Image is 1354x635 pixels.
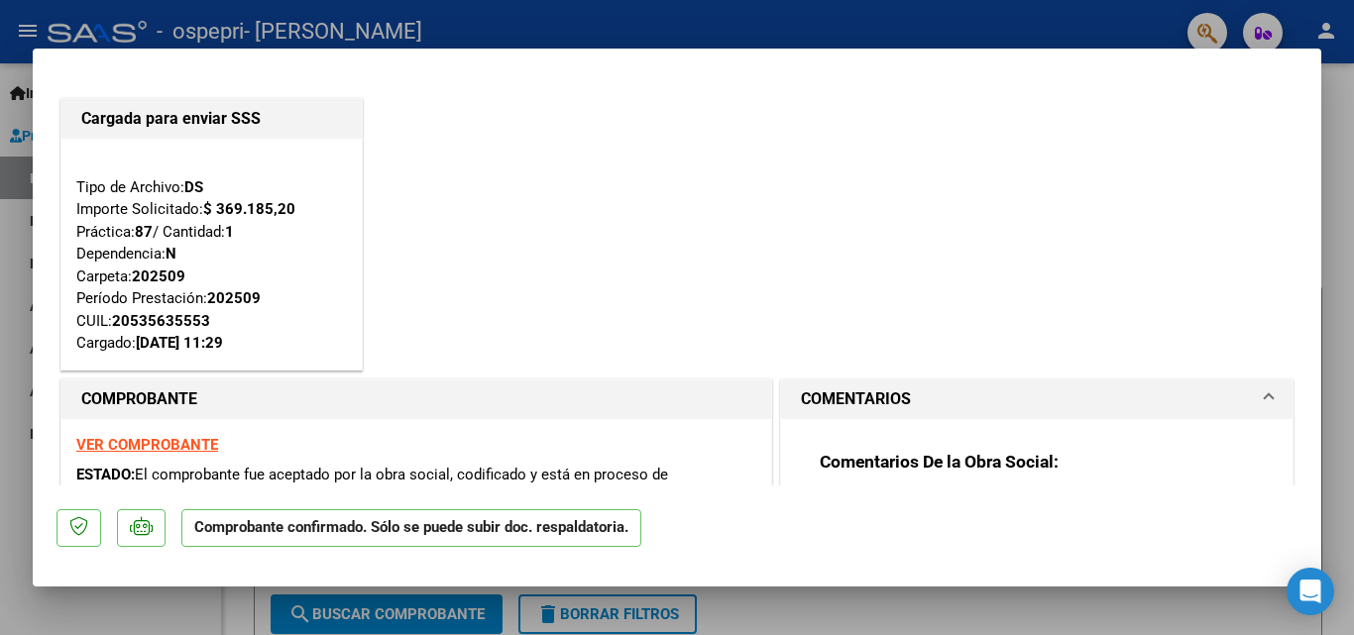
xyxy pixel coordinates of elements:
strong: 87 [135,223,153,241]
h1: Cargada para enviar SSS [81,107,342,131]
strong: $ 369.185,20 [203,200,295,218]
a: VER COMPROBANTE [76,436,218,454]
strong: [DATE] 11:29 [136,334,223,352]
h1: COMENTARIOS [801,387,911,411]
strong: Comentarios De la Obra Social: [820,452,1059,472]
div: Open Intercom Messenger [1287,568,1334,615]
strong: 202509 [207,289,261,307]
strong: 1 [225,223,234,241]
span: ESTADO: [76,466,135,483]
div: 20535635553 [112,310,210,333]
span: El comprobante fue aceptado por la obra social, codificado y está en proceso de presentación en l... [76,466,668,506]
p: Comprobante confirmado. Sólo se puede subir doc. respaldatoria. [181,509,641,548]
div: Tipo de Archivo: Importe Solicitado: Práctica: / Cantidad: Dependencia: Carpeta: Período Prestaci... [76,154,347,355]
strong: N [166,245,176,263]
strong: DS [184,178,203,196]
strong: 202509 [132,267,185,285]
mat-expansion-panel-header: COMENTARIOS [781,379,1293,419]
strong: COMPROBANTE [81,389,197,408]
